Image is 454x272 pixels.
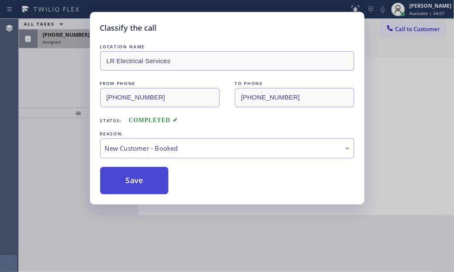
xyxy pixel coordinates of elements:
div: FROM PHONE [100,79,220,88]
span: COMPLETED [129,117,178,123]
input: To phone [235,88,354,107]
button: Save [100,167,169,194]
div: LOCATION NAME [100,42,354,51]
div: REASON: [100,129,354,138]
div: TO PHONE [235,79,354,88]
div: New Customer - Booked [105,143,350,153]
h5: Classify the call [100,22,157,34]
span: Status: [100,117,122,123]
input: From phone [100,88,220,107]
